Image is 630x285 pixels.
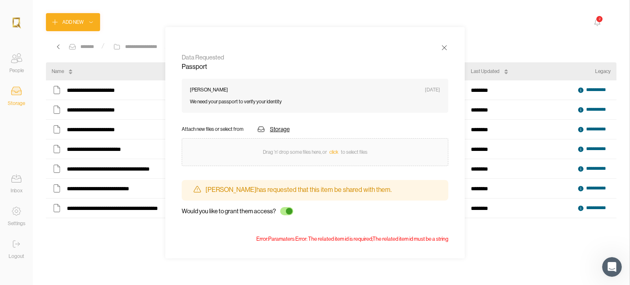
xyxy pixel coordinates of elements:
[256,236,448,242] p: Error: Paramaters Error: The related item id is required;The related item id must be a string
[190,99,440,105] p: We need your passport to verify your identity
[596,16,603,22] div: 2
[8,99,25,107] div: Storage
[62,18,84,26] div: Add New
[52,67,64,75] div: Name
[9,252,24,260] div: Logout
[182,63,448,71] p: Passport
[263,148,367,156] div: Drag 'n' drop some files here, or to select files
[327,148,341,156] div: click
[9,66,24,75] div: People
[595,67,611,75] div: Legacy
[205,186,392,194] div: [PERSON_NAME] has requested that this item be shared with them.
[182,125,244,133] div: Attach new files or select from
[270,125,290,133] div: Storage
[46,13,100,31] button: Add New
[11,187,23,195] div: Inbox
[471,67,500,75] div: Last Updated
[190,87,228,93] p: [PERSON_NAME]
[182,207,276,214] p: Would you like to grant them access?
[182,54,448,61] p: Data Requested
[8,219,25,228] div: Settings
[425,87,440,93] p: [DATE]
[602,257,622,277] iframe: Intercom live chat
